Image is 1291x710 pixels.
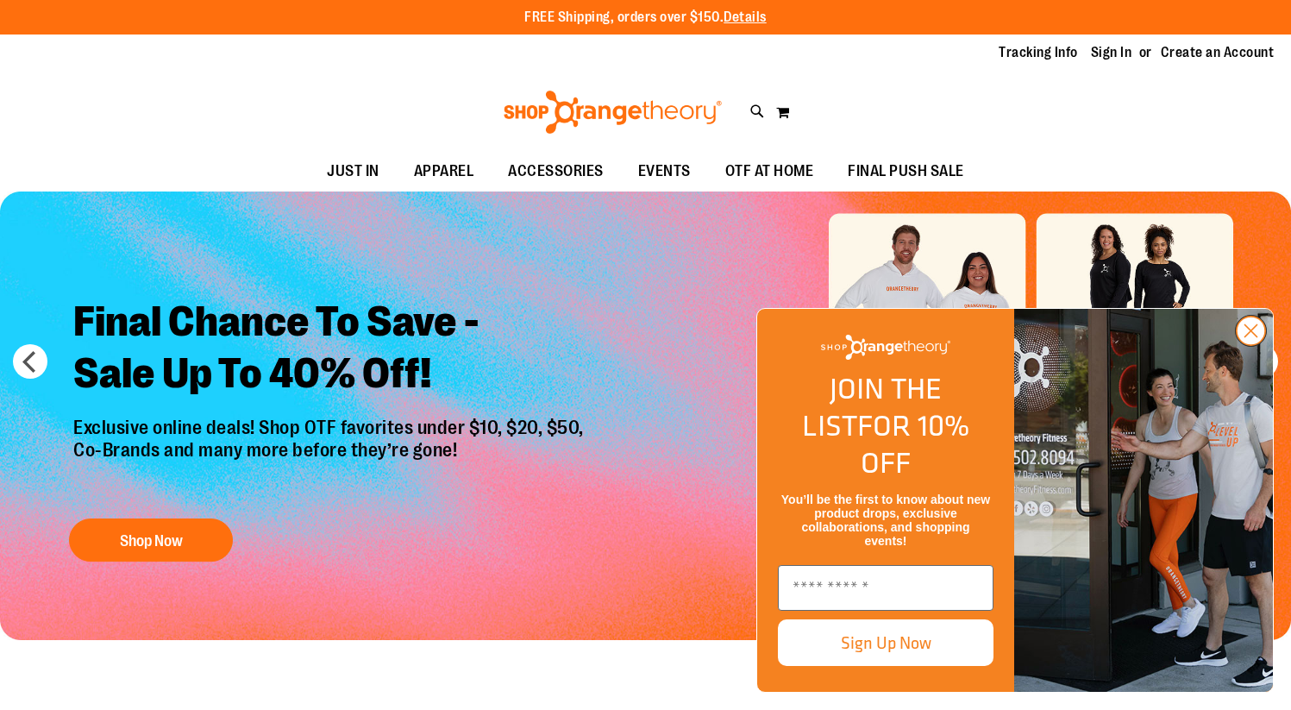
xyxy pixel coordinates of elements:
span: JOIN THE LIST [802,367,942,447]
a: APPAREL [397,152,492,192]
h2: Final Chance To Save - Sale Up To 40% Off! [60,283,601,417]
button: Sign Up Now [778,619,993,666]
span: You’ll be the first to know about new product drops, exclusive collaborations, and shopping events! [781,493,990,548]
a: FINAL PUSH SALE [830,152,981,192]
span: JUST IN [327,152,379,191]
a: Details [724,9,767,25]
span: ACCESSORIES [508,152,604,191]
a: Create an Account [1161,43,1275,62]
img: Shop Orangetheory [821,335,950,360]
p: Exclusive online deals! Shop OTF favorites under $10, $20, $50, Co-Brands and many more before th... [60,417,601,501]
input: Enter email [778,565,993,611]
img: Shop Orangtheory [1014,309,1273,692]
a: ACCESSORIES [491,152,621,192]
button: prev [13,344,47,379]
p: FREE Shipping, orders over $150. [524,8,767,28]
a: OTF AT HOME [708,152,831,192]
span: APPAREL [414,152,474,191]
a: Tracking Info [999,43,1078,62]
span: FOR 10% OFF [857,404,969,484]
a: Sign In [1091,43,1132,62]
a: JUST IN [310,152,397,192]
a: EVENTS [621,152,708,192]
button: Shop Now [69,518,233,562]
span: FINAL PUSH SALE [848,152,964,191]
img: Shop Orangetheory [501,91,724,134]
span: OTF AT HOME [725,152,814,191]
span: EVENTS [638,152,691,191]
button: Close dialog [1235,315,1267,347]
a: Final Chance To Save -Sale Up To 40% Off! Exclusive online deals! Shop OTF favorites under $10, $... [60,283,601,570]
div: FLYOUT Form [739,291,1291,710]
